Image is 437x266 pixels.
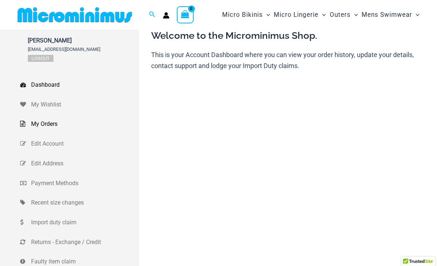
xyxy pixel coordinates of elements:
h3: Welcome to the Microminimus Shop. [151,30,417,42]
span: Micro Lingerie [274,5,318,24]
a: Edit Address [20,154,139,173]
span: [PERSON_NAME] [28,37,100,44]
a: My Wishlist [20,95,139,115]
a: Account icon link [163,12,169,19]
a: Dashboard [20,75,139,95]
a: Micro LingerieMenu ToggleMenu Toggle [272,4,328,26]
a: Recent size changes [20,193,139,213]
span: Recent size changes [31,197,137,208]
span: Outers [330,5,351,24]
span: Mens Swimwear [362,5,412,24]
a: View Shopping Cart, empty [177,6,194,23]
a: Import duty claim [20,213,139,232]
span: Returns - Exchange / Credit [31,237,137,248]
span: Import duty claim [31,217,137,228]
a: Mens SwimwearMenu ToggleMenu Toggle [360,4,421,26]
a: Search icon link [149,10,156,19]
img: MM SHOP LOGO FLAT [15,7,135,23]
a: Micro BikinisMenu ToggleMenu Toggle [220,4,272,26]
a: Payment Methods [20,173,139,193]
span: Payment Methods [31,178,137,189]
nav: Site Navigation [219,3,422,27]
span: Edit Account [31,138,137,149]
a: Logout [28,55,53,62]
a: Edit Account [20,134,139,154]
a: OutersMenu ToggleMenu Toggle [328,4,360,26]
span: Micro Bikinis [222,5,263,24]
span: Edit Address [31,158,137,169]
a: Returns - Exchange / Credit [20,232,139,252]
span: My Orders [31,119,137,130]
a: My Orders [20,114,139,134]
span: My Wishlist [31,99,137,110]
span: Menu Toggle [351,5,358,24]
p: This is your Account Dashboard where you can view your order history, update your details, contac... [151,49,417,71]
span: Menu Toggle [318,5,326,24]
span: Menu Toggle [412,5,419,24]
span: Dashboard [31,79,137,90]
span: Menu Toggle [263,5,270,24]
span: [EMAIL_ADDRESS][DOMAIN_NAME] [28,46,100,52]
